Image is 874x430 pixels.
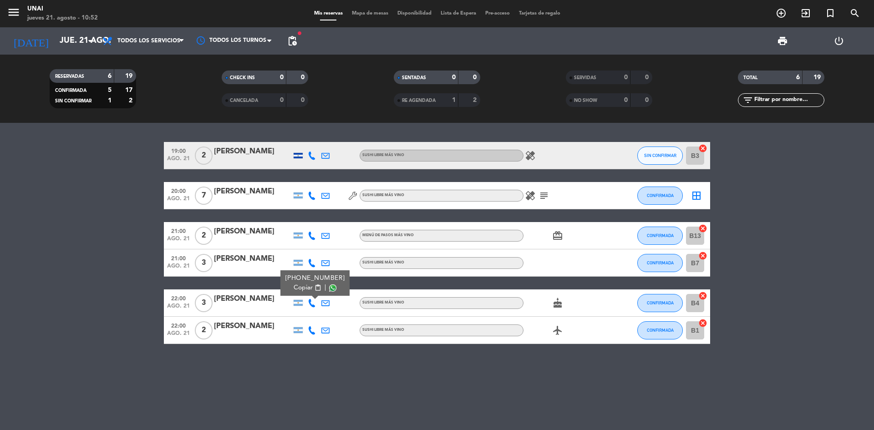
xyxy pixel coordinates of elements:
[552,298,563,309] i: cake
[7,31,55,51] i: [DATE]
[574,76,596,80] span: SERVIDAS
[525,150,536,161] i: healing
[108,97,112,104] strong: 1
[637,294,683,312] button: CONFIRMADA
[167,330,190,341] span: ago. 21
[742,95,753,106] i: filter_list
[776,8,787,19] i: add_circle_outline
[481,11,514,16] span: Pre-acceso
[195,147,213,165] span: 2
[294,283,313,293] span: Copiar
[129,97,134,104] strong: 2
[195,321,213,339] span: 2
[214,226,291,238] div: [PERSON_NAME]
[362,328,404,332] span: SUSHI LIBRE MÁS VINO
[167,253,190,263] span: 21:00
[698,251,707,260] i: cancel
[637,187,683,205] button: CONFIRMADA
[362,153,404,157] span: SUSHI LIBRE MÁS VINO
[637,321,683,339] button: CONFIRMADA
[691,190,702,201] i: border_all
[552,325,563,336] i: airplanemode_active
[647,300,674,305] span: CONFIRMADA
[514,11,565,16] span: Tarjetas de regalo
[117,38,180,44] span: Todos los servicios
[362,261,404,264] span: SUSHI LIBRE MÁS VINO
[55,88,86,93] span: CONFIRMADA
[297,30,302,36] span: fiber_manual_record
[108,87,112,93] strong: 5
[285,273,345,283] div: [PHONE_NUMBER]
[301,74,306,81] strong: 0
[539,190,549,201] i: subject
[167,236,190,246] span: ago. 21
[310,11,347,16] span: Mis reservas
[167,303,190,314] span: ago. 21
[27,5,98,14] div: Unai
[362,193,404,197] span: SUSHI LIBRE MÁS VINO
[402,98,436,103] span: RE AGENDADA
[167,156,190,166] span: ago. 21
[347,11,393,16] span: Mapa de mesas
[647,193,674,198] span: CONFIRMADA
[698,319,707,328] i: cancel
[301,97,306,103] strong: 0
[315,284,321,291] span: content_paste
[525,190,536,201] i: healing
[362,301,404,304] span: SUSHI LIBRE MÁS VINO
[552,230,563,241] i: card_giftcard
[473,97,478,103] strong: 2
[167,320,190,330] span: 22:00
[637,254,683,272] button: CONFIRMADA
[214,253,291,265] div: [PERSON_NAME]
[825,8,836,19] i: turned_in_not
[7,5,20,19] i: menu
[195,254,213,272] span: 3
[167,225,190,236] span: 21:00
[574,98,597,103] span: NO SHOW
[777,35,788,46] span: print
[214,146,291,157] div: [PERSON_NAME]
[624,74,628,81] strong: 0
[167,185,190,196] span: 20:00
[393,11,436,16] span: Disponibilidad
[214,186,291,197] div: [PERSON_NAME]
[287,35,298,46] span: pending_actions
[108,73,112,79] strong: 6
[195,187,213,205] span: 7
[280,97,284,103] strong: 0
[167,263,190,273] span: ago. 21
[698,291,707,300] i: cancel
[294,283,321,293] button: Copiarcontent_paste
[753,95,824,105] input: Filtrar por nombre...
[647,328,674,333] span: CONFIRMADA
[167,145,190,156] span: 19:00
[698,144,707,153] i: cancel
[436,11,481,16] span: Lista de Espera
[7,5,20,22] button: menu
[743,76,757,80] span: TOTAL
[473,74,478,81] strong: 0
[214,320,291,332] div: [PERSON_NAME]
[55,74,84,79] span: RESERVADAS
[230,76,255,80] span: CHECK INS
[195,294,213,312] span: 3
[167,293,190,303] span: 22:00
[452,74,456,81] strong: 0
[637,227,683,245] button: CONFIRMADA
[644,153,676,158] span: SIN CONFIRMAR
[698,224,707,233] i: cancel
[214,293,291,305] div: [PERSON_NAME]
[125,87,134,93] strong: 17
[125,73,134,79] strong: 19
[55,99,91,103] span: SIN CONFIRMAR
[833,35,844,46] i: power_settings_new
[647,260,674,265] span: CONFIRMADA
[195,227,213,245] span: 2
[85,35,96,46] i: arrow_drop_down
[645,97,650,103] strong: 0
[645,74,650,81] strong: 0
[811,27,867,55] div: LOG OUT
[637,147,683,165] button: SIN CONFIRMAR
[167,196,190,206] span: ago. 21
